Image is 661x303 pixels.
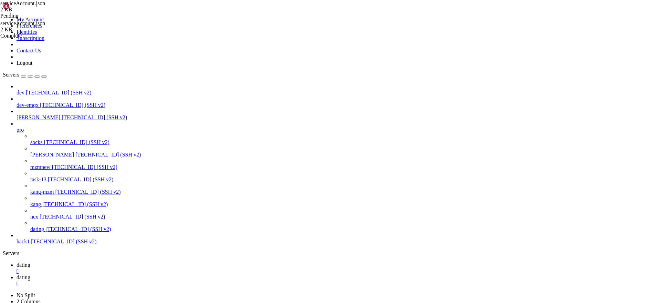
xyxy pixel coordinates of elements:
span: serviceAccount.json [0,20,45,26]
span: serviceAccount.json [0,20,69,33]
span: serviceAccount.json [0,0,45,6]
div: 2 KB [0,7,69,13]
div: Pending [0,13,69,19]
div: Complete [0,33,69,39]
span: serviceAccount.json [0,0,69,13]
div: 2 KB [0,27,69,33]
